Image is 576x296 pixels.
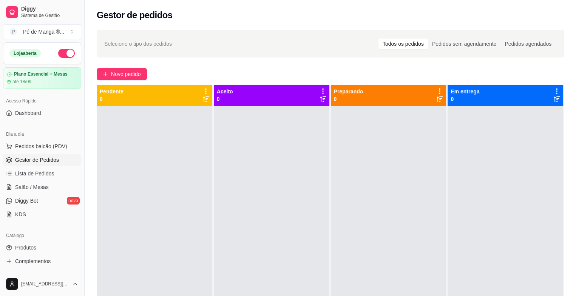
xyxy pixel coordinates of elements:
span: Complementos [15,257,51,265]
div: Acesso Rápido [3,95,81,107]
p: Em entrega [451,88,479,95]
span: P [9,28,17,36]
a: Diggy Botnovo [3,195,81,207]
span: Dashboard [15,109,41,117]
span: Selecione o tipo dos pedidos [104,40,172,48]
article: Plano Essencial + Mesas [14,71,68,77]
a: Dashboard [3,107,81,119]
button: [EMAIL_ADDRESS][DOMAIN_NAME] [3,275,81,293]
span: plus [103,71,108,77]
span: Pedidos balcão (PDV) [15,143,67,150]
span: Produtos [15,244,36,251]
a: KDS [3,208,81,220]
a: Plano Essencial + Mesasaté 18/09 [3,67,81,89]
span: Lista de Pedidos [15,170,54,177]
a: Salão / Mesas [3,181,81,193]
a: Produtos [3,242,81,254]
p: 0 [217,95,233,103]
a: DiggySistema de Gestão [3,3,81,21]
span: [EMAIL_ADDRESS][DOMAIN_NAME] [21,281,69,287]
div: Dia a dia [3,128,81,140]
div: Pedidos agendados [500,39,556,49]
p: 0 [100,95,124,103]
span: Sistema de Gestão [21,12,78,19]
button: Novo pedido [97,68,147,80]
button: Pedidos balcão (PDV) [3,140,81,152]
p: 0 [451,95,479,103]
span: Diggy [21,6,78,12]
div: Loja aberta [9,49,41,57]
a: Complementos [3,255,81,267]
div: Todos os pedidos [378,39,428,49]
div: Catálogo [3,229,81,242]
button: Select a team [3,24,81,39]
span: Gestor de Pedidos [15,156,59,164]
p: Aceito [217,88,233,95]
div: Pé de Manga ® ... [23,28,64,36]
p: Pendente [100,88,124,95]
article: até 18/09 [12,79,31,85]
span: Diggy Bot [15,197,38,205]
a: Gestor de Pedidos [3,154,81,166]
p: 0 [334,95,363,103]
span: Salão / Mesas [15,183,49,191]
div: Pedidos sem agendamento [428,39,500,49]
h2: Gestor de pedidos [97,9,173,21]
span: Novo pedido [111,70,141,78]
p: Preparando [334,88,363,95]
button: Alterar Status [58,49,75,58]
a: Lista de Pedidos [3,167,81,180]
span: KDS [15,211,26,218]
